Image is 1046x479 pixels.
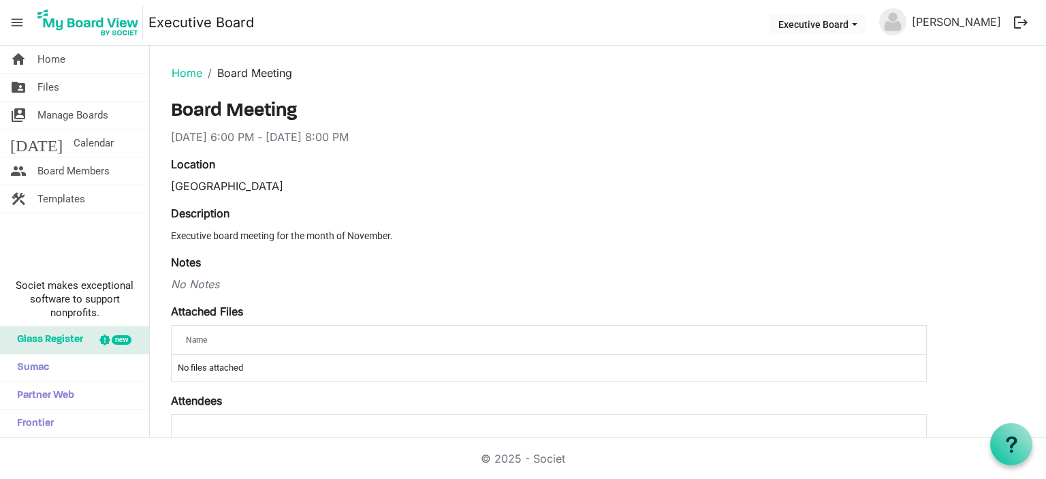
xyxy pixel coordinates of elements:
td: No files attached [172,355,926,381]
a: © 2025 - Societ [481,452,565,465]
span: Name [186,335,207,345]
span: Home [37,46,65,73]
span: Templates [37,185,85,213]
h3: Board Meeting [171,100,927,123]
img: My Board View Logo [33,5,143,40]
button: logout [1007,8,1035,37]
span: Glass Register [10,326,83,354]
span: folder_shared [10,74,27,101]
span: people [10,157,27,185]
span: Files [37,74,59,101]
span: Calendar [74,129,114,157]
div: No Notes [171,276,927,292]
label: Attendees [171,392,222,409]
span: Partner Web [10,382,74,410]
button: Executive Board dropdownbutton [770,14,866,33]
span: home [10,46,27,73]
span: menu [4,10,30,35]
img: no-profile-picture.svg [879,8,906,35]
span: Frontier [10,410,54,437]
div: [DATE] 6:00 PM - [DATE] 8:00 PM [171,129,927,145]
span: Manage Boards [37,102,108,129]
a: Home [172,66,202,80]
li: Board Meeting [202,65,292,81]
a: My Board View Logo [33,5,148,40]
a: [PERSON_NAME] [906,8,1007,35]
label: Location [171,156,215,172]
span: Board Members [37,157,110,185]
a: Executive Board [148,9,254,36]
label: Description [171,205,229,221]
span: switch_account [10,102,27,129]
label: Attached Files [171,303,243,320]
span: construction [10,185,27,213]
label: Notes [171,254,201,271]
span: Executive board meeting for the month of November. [171,230,393,241]
span: [DATE] [10,129,63,157]
span: Societ makes exceptional software to support nonprofits. [6,279,143,320]
div: new [112,335,131,345]
div: [GEOGRAPHIC_DATA] [171,178,927,194]
span: Sumac [10,354,49,382]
